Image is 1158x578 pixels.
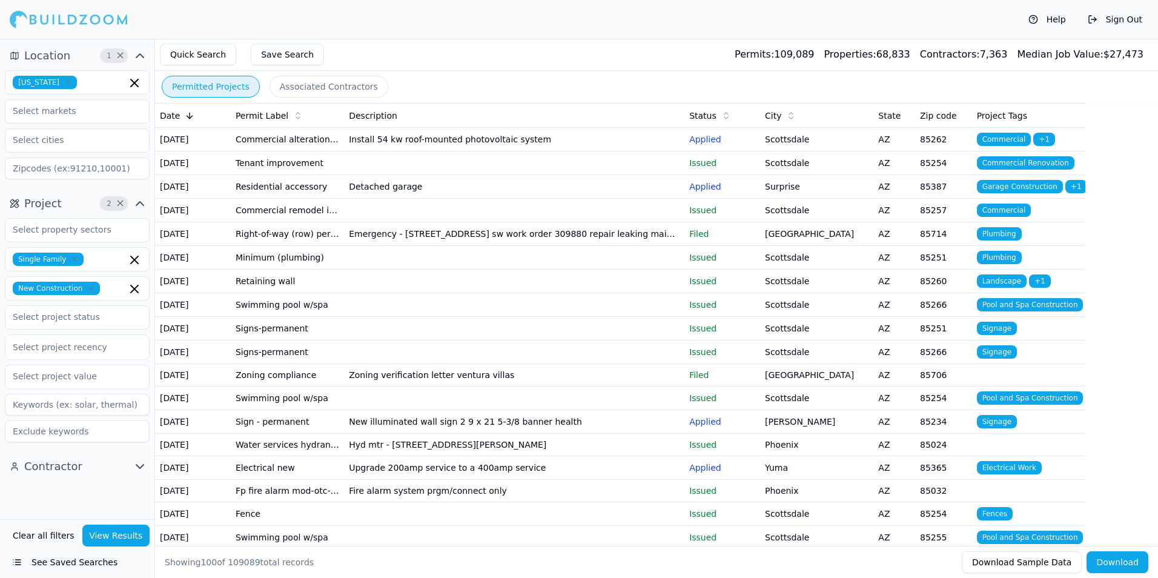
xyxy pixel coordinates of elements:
td: 85234 [915,410,972,434]
td: New illuminated wall sign 2 9 x 21 5-3/8 banner health [344,410,684,434]
button: Quick Search [160,44,236,65]
span: Pool and Spa Construction [977,298,1084,311]
span: Pool and Spa Construction [977,391,1084,405]
td: Scottsdale [760,199,873,222]
span: Signage [977,415,1017,428]
td: [DATE] [155,526,231,550]
td: Install 54 kw roof-mounted photovoltaic system [344,128,684,151]
td: 85254 [915,151,972,175]
td: Zoning compliance [231,364,344,387]
td: [DATE] [155,293,231,317]
span: [US_STATE] [13,76,77,89]
td: 85706 [915,364,972,387]
td: Sign - permanent [231,410,344,434]
span: Permits: [735,48,774,60]
td: Fp fire alarm mod-otc-w or w/o pwr bstr [231,480,344,502]
p: Filed [689,228,755,240]
button: Permitted Projects [162,76,260,98]
span: Pool and Spa Construction [977,531,1084,544]
td: [DATE] [155,175,231,199]
td: AZ [873,175,915,199]
span: Properties: [824,48,876,60]
td: AZ [873,222,915,246]
p: Filed [689,369,755,381]
td: [DATE] [155,456,231,480]
span: Commercial [977,204,1031,217]
td: AZ [873,364,915,387]
td: Zoning verification letter ventura villas [344,364,684,387]
td: [DATE] [155,270,231,293]
td: 85266 [915,293,972,317]
span: Plumbing [977,227,1022,241]
span: 100 [200,557,217,567]
td: Scottsdale [760,387,873,410]
span: Location [24,47,70,64]
span: Fences [977,507,1013,520]
td: AZ [873,270,915,293]
td: AZ [873,410,915,434]
span: + 1 [1033,133,1055,146]
td: [DATE] [155,317,231,340]
button: Help [1022,10,1072,29]
button: See Saved Searches [5,551,150,573]
p: Applied [689,181,755,193]
input: Select project value [5,365,134,387]
span: Contractors: [920,48,980,60]
p: Issued [689,531,755,543]
td: [PERSON_NAME] [760,410,873,434]
p: Issued [689,204,755,216]
td: Scottsdale [760,317,873,340]
p: Issued [689,251,755,264]
td: Phoenix [760,480,873,502]
span: + 1 [1065,180,1087,193]
td: 85251 [915,246,972,270]
td: AZ [873,128,915,151]
td: 85714 [915,222,972,246]
td: 85032 [915,480,972,502]
td: Scottsdale [760,151,873,175]
td: AZ [873,526,915,550]
td: Commercial alteration remodel and repair [231,128,344,151]
td: 85262 [915,128,972,151]
td: Water services hydrant meter [231,434,344,456]
span: 2 [103,198,115,210]
button: Associated Contractors [270,76,388,98]
input: Select cities [5,129,134,151]
span: State [878,110,901,122]
input: Zipcodes (ex:91210,10001) [5,158,150,179]
td: [DATE] [155,246,231,270]
p: Applied [689,133,755,145]
td: [DATE] [155,434,231,456]
button: Clear all filters [10,525,78,546]
td: 85254 [915,502,972,526]
td: [DATE] [155,387,231,410]
span: Electrical Work [977,461,1042,474]
td: [DATE] [155,222,231,246]
td: [DATE] [155,502,231,526]
button: Download [1087,551,1148,573]
td: [DATE] [155,151,231,175]
td: [DATE] [155,410,231,434]
span: Status [689,110,716,122]
td: Fence [231,502,344,526]
span: Clear Project filters [116,201,125,207]
input: Select project status [5,306,134,328]
td: Residential accessory [231,175,344,199]
td: [GEOGRAPHIC_DATA] [760,364,873,387]
td: AZ [873,246,915,270]
td: AZ [873,480,915,502]
td: 85257 [915,199,972,222]
div: $ 27,473 [1017,47,1143,62]
p: Issued [689,392,755,404]
td: Scottsdale [760,128,873,151]
td: Scottsdale [760,502,873,526]
p: Applied [689,416,755,428]
div: 109,089 [735,47,814,62]
span: Project [24,195,62,212]
button: Sign Out [1082,10,1148,29]
span: Signage [977,345,1017,359]
div: Showing of total records [165,556,314,568]
td: Right-of-way (row) permit - utility emergency use [231,222,344,246]
td: 85024 [915,434,972,456]
td: Electrical new [231,456,344,480]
